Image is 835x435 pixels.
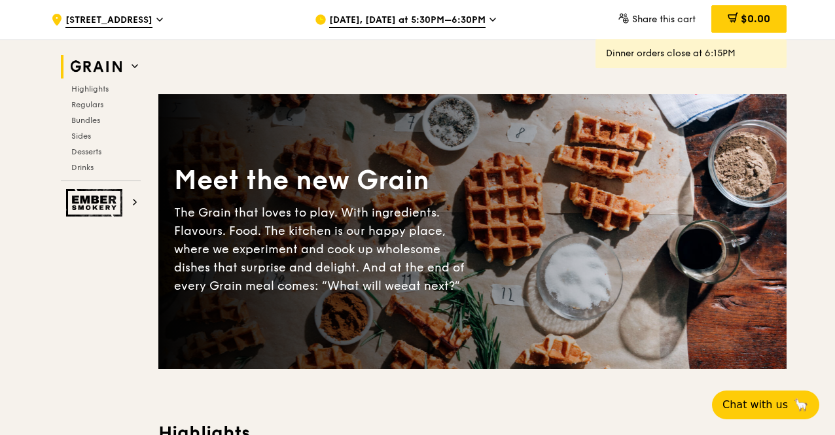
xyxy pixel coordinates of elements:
[401,279,460,293] span: eat next?”
[329,14,486,28] span: [DATE], [DATE] at 5:30PM–6:30PM
[606,47,776,60] div: Dinner orders close at 6:15PM
[632,14,696,25] span: Share this cart
[71,163,94,172] span: Drinks
[65,14,152,28] span: [STREET_ADDRESS]
[71,147,101,156] span: Desserts
[174,163,472,198] div: Meet the new Grain
[66,189,126,217] img: Ember Smokery web logo
[71,131,91,141] span: Sides
[71,116,100,125] span: Bundles
[66,55,126,78] img: Grain web logo
[71,84,109,94] span: Highlights
[722,397,788,413] span: Chat with us
[71,100,103,109] span: Regulars
[174,203,472,295] div: The Grain that loves to play. With ingredients. Flavours. Food. The kitchen is our happy place, w...
[712,391,819,419] button: Chat with us🦙
[793,397,809,413] span: 🦙
[741,12,770,25] span: $0.00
